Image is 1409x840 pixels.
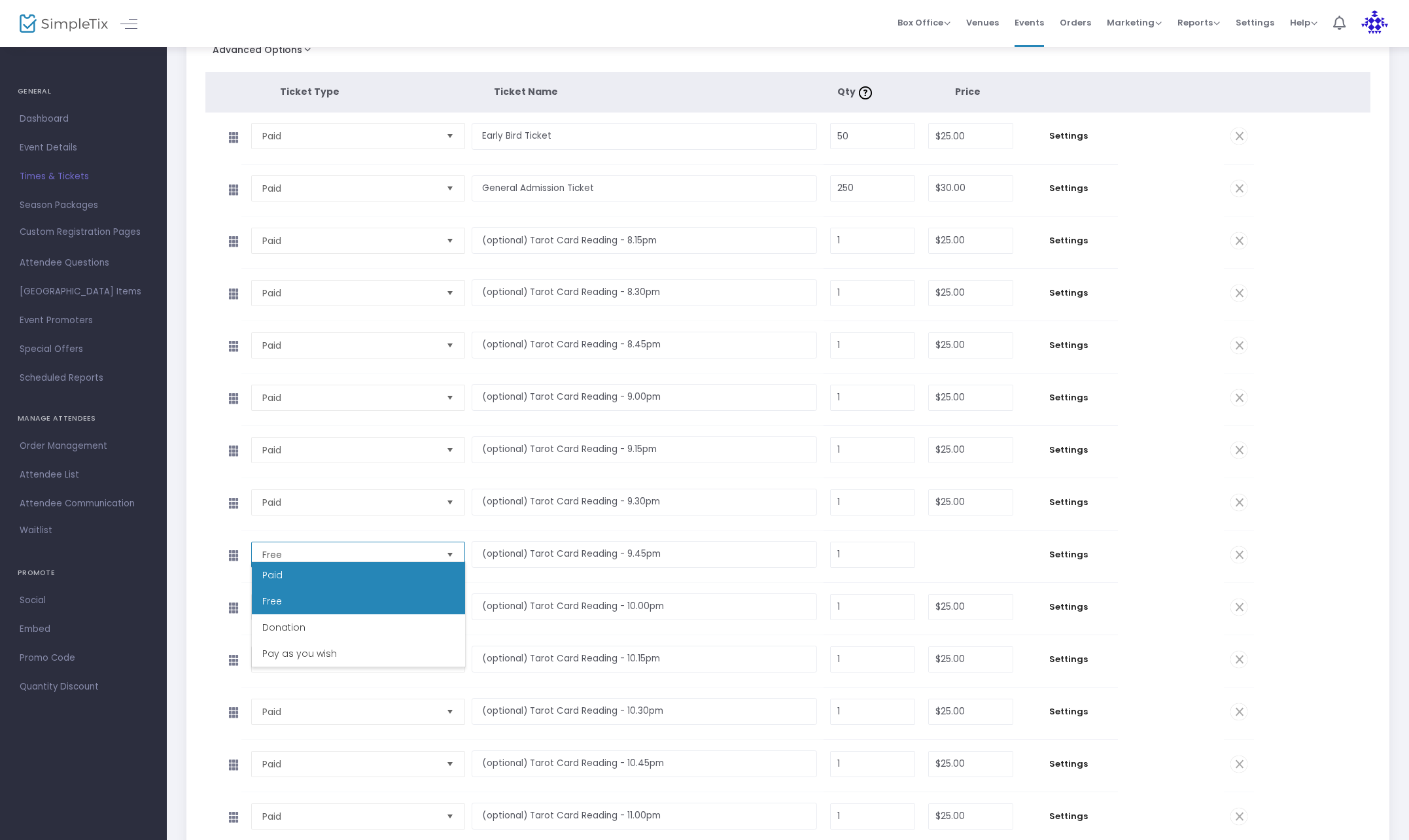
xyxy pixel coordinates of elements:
span: Quantity Discount [20,678,147,695]
span: Settings [1026,601,1111,614]
span: Settings [1026,339,1111,352]
span: Paid [262,569,283,582]
input: Enter a ticket type name. e.g. General Admission [472,279,816,306]
span: Paid [262,130,436,143]
input: Price [929,176,1013,201]
span: Times & Tickets [20,168,147,185]
span: Social [20,592,147,609]
button: Select [441,228,459,253]
input: Enter a ticket type name. e.g. General Admission [472,227,816,254]
span: Pay as you wish [262,647,337,660]
span: Paid [262,234,436,247]
span: Events [1015,6,1044,39]
input: Enter a ticket type name. e.g. General Admission [472,593,816,620]
span: Paid [262,287,436,300]
button: Select [441,752,459,777]
input: Enter a ticket type name. e.g. General Admission [472,436,816,463]
input: Price [929,699,1013,724]
span: Paid [262,810,436,823]
button: Select [441,699,459,724]
span: Dashboard [20,111,147,128]
input: Price [929,333,1013,358]
span: Ticket Type [280,85,339,98]
span: Marketing [1107,16,1162,29]
h4: MANAGE ATTENDEES [18,406,149,432]
h4: GENERAL [18,79,149,105]
input: Price [929,438,1013,463]
span: Attendee Questions [20,254,147,271]
input: Enter a ticket type name. e.g. General Admission [472,750,816,777]
span: Settings [1026,705,1111,718]
span: Orders [1060,6,1091,39]
span: Waitlist [20,524,52,537]
span: Settings [1026,444,1111,457]
h4: PROMOTE [18,560,149,586]
span: Free [262,548,436,561]
span: Qty [837,85,875,98]
span: Season Packages [20,197,147,214]
span: Settings [1026,496,1111,509]
span: Paid [262,391,436,404]
span: Event Promoters [20,312,147,329]
input: Price [929,490,1013,515]
span: Settings [1026,287,1111,300]
input: Price [929,385,1013,410]
button: Select [441,438,459,463]
span: Donation [262,621,305,634]
input: Enter a ticket type name. e.g. General Admission [472,698,816,725]
span: Paid [262,496,436,509]
span: Help [1290,16,1317,29]
span: Settings [1026,391,1111,404]
button: Select [441,176,459,201]
input: Enter a ticket type name. e.g. General Admission [472,803,816,830]
button: Select [441,490,459,515]
span: Special Offers [20,341,147,358]
span: [GEOGRAPHIC_DATA] Items [20,283,147,300]
span: Paid [262,705,436,718]
input: Enter a ticket type name. e.g. General Admission [472,123,816,150]
span: Scheduled Reports [20,370,147,387]
button: Select [441,542,459,567]
input: Enter a ticket type name. e.g. General Admission [472,175,816,202]
span: Settings [1026,234,1111,247]
span: Event Details [20,139,147,156]
button: Select [441,124,459,149]
span: Settings [1026,548,1111,561]
input: Price [929,281,1013,306]
img: question-mark [859,86,872,99]
span: Settings [1026,182,1111,195]
span: Order Management [20,438,147,455]
span: Reports [1177,16,1220,29]
button: Select [441,804,459,829]
span: Settings [1026,130,1111,143]
input: Price [929,228,1013,253]
span: Attendee List [20,466,147,483]
button: Advanced Options [205,41,324,64]
span: Embed [20,621,147,638]
button: Select [441,385,459,410]
span: Paid [262,758,436,771]
input: Enter a ticket type name. e.g. General Admission [472,541,816,568]
input: Price [929,124,1013,149]
span: Box Office [897,16,950,29]
input: Enter a ticket type name. e.g. General Admission [472,489,816,516]
input: Price [929,647,1013,672]
span: Promo Code [20,650,147,667]
input: Price [929,595,1013,620]
span: Paid [262,444,436,457]
span: Settings [1026,810,1111,823]
span: Price [955,85,981,98]
span: Settings [1026,758,1111,771]
input: Price [929,804,1013,829]
span: Paid [262,182,436,195]
button: Select [441,281,459,306]
span: Venues [966,6,999,39]
input: Enter a ticket type name. e.g. General Admission [472,646,816,673]
span: Paid [262,339,436,352]
span: Settings [1026,653,1111,666]
input: Enter a ticket type name. e.g. General Admission [472,332,816,359]
span: Settings [1236,6,1274,39]
span: Ticket Name [494,85,558,98]
span: Custom Registration Pages [20,226,141,239]
input: Price [929,752,1013,777]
